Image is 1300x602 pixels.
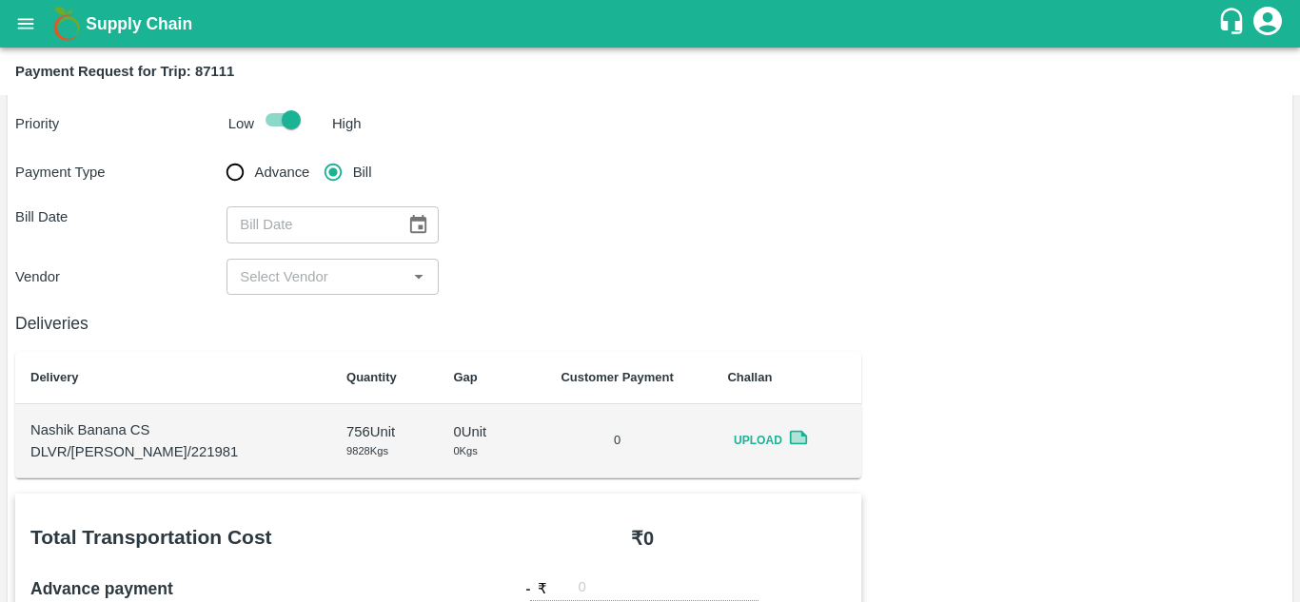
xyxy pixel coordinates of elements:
p: 756 Unit [346,421,423,442]
td: 0 [522,404,713,478]
div: account of current user [1251,4,1285,44]
p: High [332,113,362,134]
input: 0 [578,575,758,601]
button: open drawer [4,2,48,46]
b: Quantity [346,370,397,384]
p: Priority [15,113,221,134]
b: ₹ 0 [631,528,654,549]
p: ₹ [538,578,547,599]
img: logo [48,5,86,43]
div: customer-support [1217,7,1251,41]
p: Bill Date [15,206,227,227]
p: DLVR/[PERSON_NAME]/221981 [30,441,316,462]
p: Payment Type [15,162,227,183]
b: Supply Chain [86,14,192,33]
a: Supply Chain [86,10,1217,37]
b: Customer Payment [561,370,673,384]
input: Select Vendor [232,264,401,289]
span: 0 Kgs [453,445,477,456]
p: Vendor [15,266,227,287]
span: Upload [727,427,788,455]
span: Bill [353,162,372,183]
p: Nashik Banana CS [30,419,316,440]
span: Advance [255,162,310,183]
b: Delivery [30,370,79,384]
p: 0 Unit [453,421,506,442]
b: Challan [727,370,772,384]
b: Gap [453,370,477,384]
b: Payment Request for Trip: 87111 [15,64,234,79]
p: Low [228,113,254,134]
input: Bill Date [227,206,392,243]
button: Choose date [400,206,436,243]
button: Open [406,264,431,289]
b: - [526,578,531,599]
b: Advance payment [30,579,173,598]
h6: Deliveries [15,310,861,337]
b: Total Transportation Cost [30,526,272,548]
span: 9828 Kgs [346,445,388,456]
